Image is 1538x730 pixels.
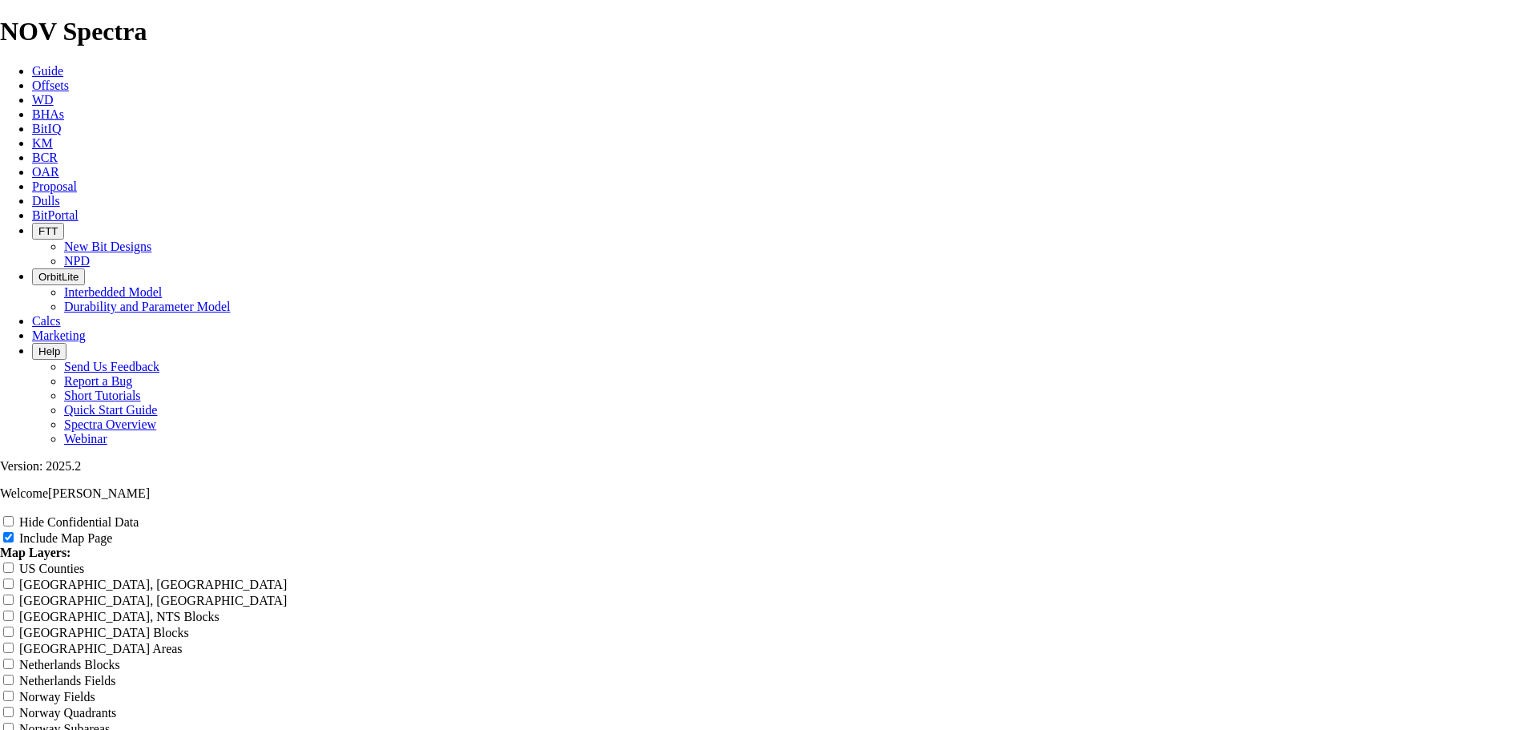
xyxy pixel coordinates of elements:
span: Help [38,345,60,357]
a: Calcs [32,314,61,328]
a: BCR [32,151,58,164]
label: [GEOGRAPHIC_DATA], NTS Blocks [19,610,219,623]
label: Hide Confidential Data [19,515,139,529]
label: [GEOGRAPHIC_DATA] Areas [19,642,183,655]
button: FTT [32,223,64,240]
a: Dulls [32,194,60,208]
a: Marketing [32,329,86,342]
span: FTT [38,225,58,237]
a: OAR [32,165,59,179]
button: Help [32,343,66,360]
a: Webinar [64,432,107,446]
a: Quick Start Guide [64,403,157,417]
a: Spectra Overview [64,417,156,431]
label: Include Map Page [19,531,112,545]
a: Send Us Feedback [64,360,159,373]
a: WD [32,93,54,107]
label: Netherlands Blocks [19,658,120,672]
label: US Counties [19,562,84,575]
label: Norway Quadrants [19,706,116,720]
a: NPD [64,254,90,268]
a: Durability and Parameter Model [64,300,231,313]
a: KM [32,136,53,150]
a: Short Tutorials [64,389,141,402]
a: BitPortal [32,208,79,222]
button: OrbitLite [32,268,85,285]
a: Offsets [32,79,69,92]
span: [PERSON_NAME] [48,486,150,500]
a: BHAs [32,107,64,121]
label: [GEOGRAPHIC_DATA] Blocks [19,626,189,639]
a: BitIQ [32,122,61,135]
label: Norway Fields [19,690,95,704]
a: Interbedded Model [64,285,162,299]
a: Guide [32,64,63,78]
span: OrbitLite [38,271,79,283]
label: [GEOGRAPHIC_DATA], [GEOGRAPHIC_DATA] [19,578,287,591]
a: New Bit Designs [64,240,151,253]
a: Report a Bug [64,374,132,388]
a: Proposal [32,179,77,193]
label: [GEOGRAPHIC_DATA], [GEOGRAPHIC_DATA] [19,594,287,607]
label: Netherlands Fields [19,674,115,688]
